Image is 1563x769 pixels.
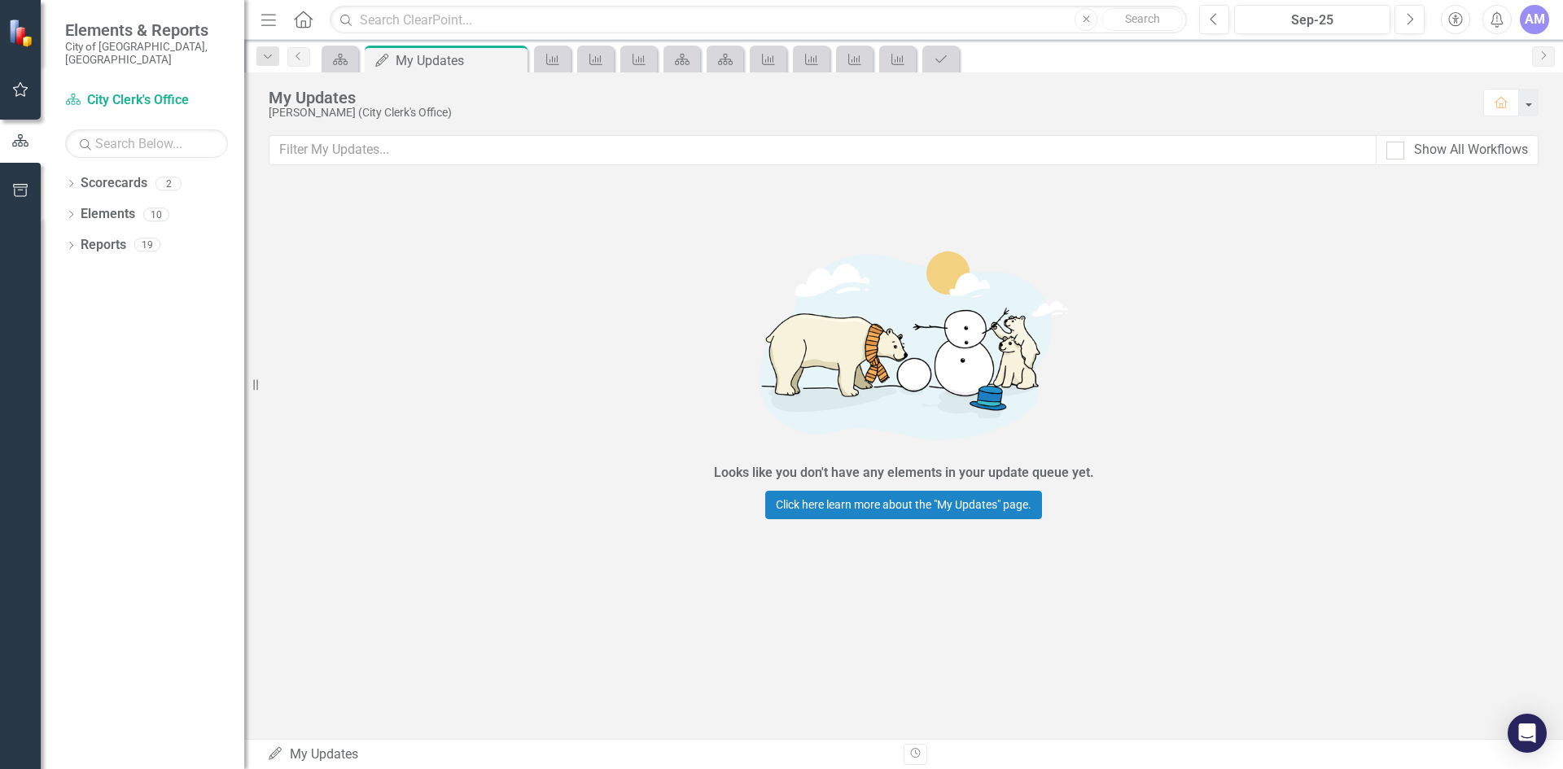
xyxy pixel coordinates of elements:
[1414,141,1528,159] div: Show All Workflows
[81,174,147,193] a: Scorecards
[65,40,228,67] small: City of [GEOGRAPHIC_DATA], [GEOGRAPHIC_DATA]
[81,205,135,224] a: Elements
[765,491,1042,519] a: Click here learn more about the "My Updates" page.
[1240,11,1385,30] div: Sep-25
[267,745,891,764] div: My Updates
[269,135,1377,165] input: Filter My Updates...
[1234,5,1390,34] button: Sep-25
[8,18,37,46] img: ClearPoint Strategy
[65,91,228,110] a: City Clerk's Office
[1520,5,1549,34] button: AM
[65,20,228,40] span: Elements & Reports
[1101,8,1183,31] button: Search
[714,464,1094,483] div: Looks like you don't have any elements in your update queue yet.
[269,89,1467,107] div: My Updates
[143,208,169,221] div: 10
[1508,714,1547,753] div: Open Intercom Messenger
[155,177,182,190] div: 2
[65,129,228,158] input: Search Below...
[659,228,1148,461] img: Getting started
[81,236,126,255] a: Reports
[1125,12,1160,25] span: Search
[396,50,523,71] div: My Updates
[269,107,1467,119] div: [PERSON_NAME] (City Clerk's Office)
[134,238,160,252] div: 19
[330,6,1187,34] input: Search ClearPoint...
